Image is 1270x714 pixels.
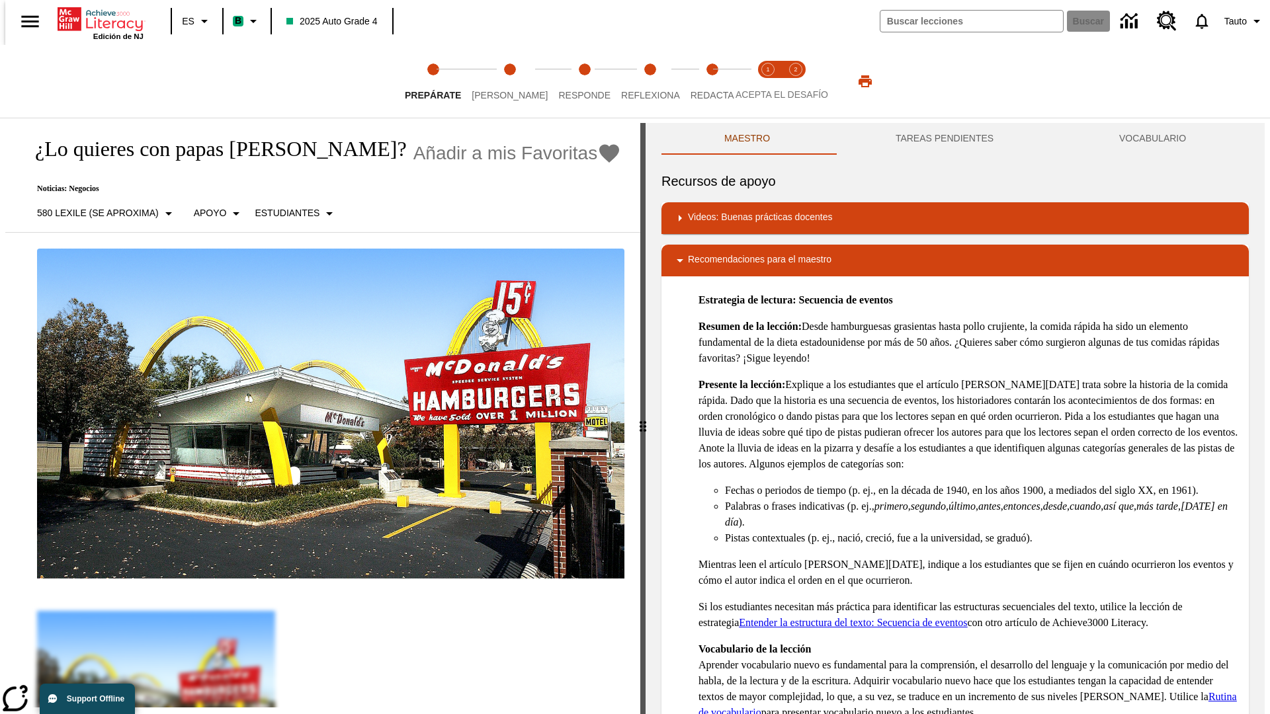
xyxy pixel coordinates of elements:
span: Edición de NJ [93,32,144,40]
button: Perfil/Configuración [1219,9,1270,33]
p: Apoyo [194,206,227,220]
strong: Vocabulario de la lección [698,643,812,654]
a: Centro de recursos, Se abrirá en una pestaña nueva. [1149,3,1185,39]
em: primero [874,500,908,512]
div: Portada [58,5,144,40]
img: Uno de los primeros locales de McDonald's, con el icónico letrero rojo y los arcos amarillos. [37,249,624,579]
button: Reflexiona step 4 of 5 [611,45,691,118]
div: Pulsa la tecla de intro o la barra espaciadora y luego presiona las flechas de derecha e izquierd... [640,123,646,714]
button: Lee step 2 of 5 [461,45,558,118]
em: desde [1043,500,1067,512]
span: ACEPTA EL DESAFÍO [736,89,828,100]
button: Prepárate step 1 of 5 [394,45,472,118]
span: Añadir a mis Favoritas [413,143,598,164]
p: Videos: Buenas prácticas docentes [688,210,832,226]
span: Responde [558,90,611,100]
div: Videos: Buenas prácticas docentes [661,202,1249,234]
span: Support Offline [67,694,124,703]
button: TAREAS PENDIENTES [833,123,1056,155]
button: Seleccione Lexile, 580 Lexile (Se aproxima) [32,202,182,225]
button: Redacta step 5 of 5 [680,45,745,118]
span: 2025 Auto Grade 4 [286,15,378,28]
div: reading [5,123,640,707]
input: Buscar campo [880,11,1063,32]
li: Palabras o frases indicativas (p. ej., , , , , , , , , , ). [725,498,1238,530]
h1: ¿Lo quieres con papas [PERSON_NAME]? [21,137,407,161]
button: Imprimir [844,69,886,93]
span: Tauto [1224,15,1247,28]
p: Si los estudiantes necesitan más práctica para identificar las estructuras secuenciales del texto... [698,599,1238,631]
button: Lenguaje: ES, Selecciona un idioma [176,9,218,33]
p: Mientras leen el artículo [PERSON_NAME][DATE], indique a los estudiantes que se fijen en cuándo o... [698,557,1238,588]
div: Recomendaciones para el maestro [661,245,1249,276]
button: VOCABULARIO [1056,123,1249,155]
em: así que [1103,500,1134,512]
p: Desde hamburguesas grasientas hasta pollo crujiente, la comida rápida ha sido un elemento fundame... [698,319,1238,366]
a: Centro de información [1113,3,1149,40]
span: Reflexiona [621,90,680,100]
p: 580 Lexile (Se aproxima) [37,206,159,220]
span: ES [182,15,194,28]
h6: Recursos de apoyo [661,171,1249,192]
button: Añadir a mis Favoritas - ¿Lo quieres con papas fritas? [413,141,622,165]
button: Support Offline [40,684,135,714]
div: Instructional Panel Tabs [661,123,1249,155]
em: último [949,500,976,512]
em: entonces [1003,500,1040,512]
strong: Presente la lección: [698,379,785,390]
p: Recomendaciones para el maestro [688,253,831,268]
button: Maestro [661,123,833,155]
a: Entender la estructura del texto: Secuencia de eventos [739,617,967,628]
div: activity [646,123,1265,714]
button: Abrir el menú lateral [11,2,50,41]
em: cuando [1070,500,1101,512]
text: 1 [766,66,769,73]
li: Fechas o periodos de tiempo (p. ej., en la década de 1940, en los años 1900, a mediados del siglo... [725,483,1238,498]
button: Tipo de apoyo, Apoyo [189,202,250,225]
p: Explique a los estudiantes que el artículo [PERSON_NAME][DATE] trata sobre la historia de la comi... [698,377,1238,472]
span: Prepárate [405,90,461,100]
text: 2 [794,66,797,73]
button: Responde step 3 of 5 [548,45,621,118]
span: Redacta [691,90,734,100]
em: más tarde [1136,500,1178,512]
button: Acepta el desafío lee step 1 of 2 [749,45,787,118]
span: [PERSON_NAME] [472,90,548,100]
em: segundo [911,500,946,512]
span: B [235,13,241,29]
p: Noticias: Negocios [21,184,621,194]
button: Seleccionar estudiante [249,202,343,225]
p: Estudiantes [255,206,319,220]
li: Pistas contextuales (p. ej., nació, creció, fue a la universidad, se graduó). [725,530,1238,546]
em: antes [978,500,1001,512]
strong: Estrategia de lectura: Secuencia de eventos [698,294,893,305]
a: Notificaciones [1185,4,1219,38]
strong: Resumen de la lección: [698,321,802,332]
button: Boost El color de la clase es verde menta. Cambiar el color de la clase. [228,9,267,33]
button: Acepta el desafío contesta step 2 of 2 [777,45,815,118]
